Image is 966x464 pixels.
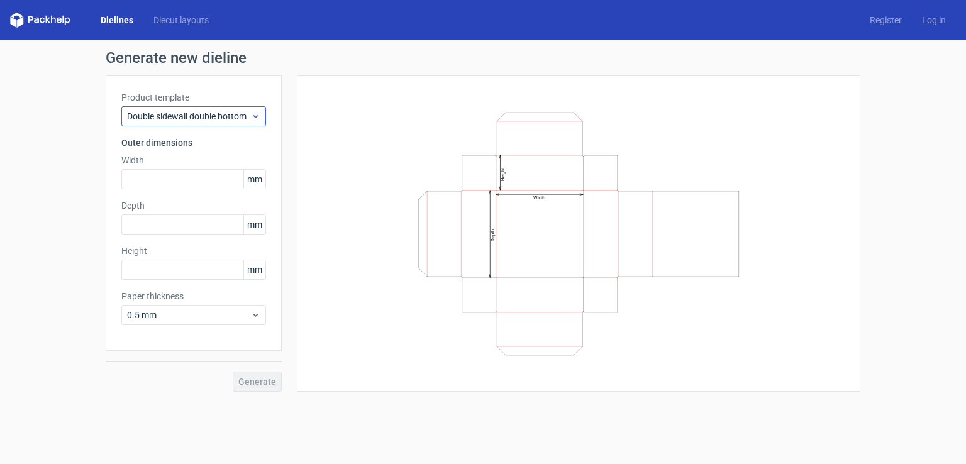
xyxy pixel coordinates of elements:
text: Height [500,167,506,180]
span: Double sidewall double bottom [127,110,251,123]
label: Product template [121,91,266,104]
label: Width [121,154,266,167]
text: Depth [490,229,496,241]
a: Log in [912,14,956,26]
text: Width [533,195,545,201]
label: Paper thickness [121,290,266,302]
a: Diecut layouts [143,14,219,26]
h1: Generate new dieline [106,50,860,65]
a: Register [860,14,912,26]
label: Height [121,245,266,257]
span: 0.5 mm [127,309,251,321]
span: mm [243,170,265,189]
label: Depth [121,199,266,212]
h3: Outer dimensions [121,136,266,149]
span: mm [243,215,265,234]
span: mm [243,260,265,279]
a: Dielines [91,14,143,26]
